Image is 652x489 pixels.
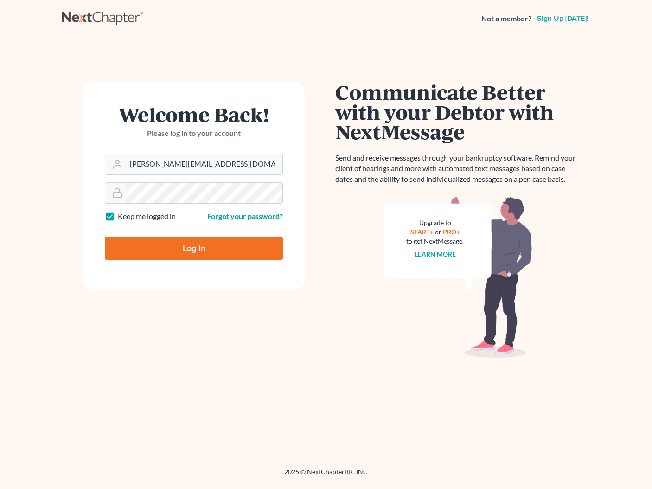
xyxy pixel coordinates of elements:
a: PRO+ [443,228,460,236]
div: Upgrade to [406,218,464,227]
div: 2025 © NextChapterBK, INC [62,467,590,484]
span: or [435,228,441,236]
strong: Not a member? [481,13,531,24]
input: Log In [105,237,283,260]
p: Send and receive messages through your bankruptcy software. Remind your client of hearings and mo... [335,153,581,185]
h1: Welcome Back! [105,104,283,124]
a: Learn more [415,250,456,258]
p: Please log in to your account [105,128,283,139]
input: Email Address [126,154,282,174]
a: Sign up [DATE]! [535,15,590,22]
img: nextmessage_bg-59042aed3d76b12b5cd301f8e5b87938c9018125f34e5fa2b7a6b67550977c72.svg [384,196,532,358]
h1: Communicate Better with your Debtor with NextMessage [335,82,581,142]
a: START+ [410,228,434,236]
div: to get NextMessage. [406,237,464,246]
a: Forgot your password? [207,212,283,220]
label: Keep me logged in [118,211,176,222]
